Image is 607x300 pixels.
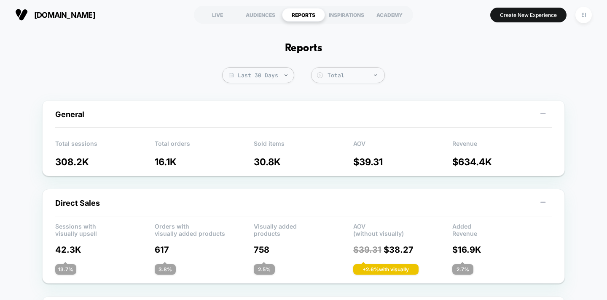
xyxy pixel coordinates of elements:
p: Total sessions [55,140,155,153]
img: Visually logo [15,8,28,21]
p: $ 38.27 [353,245,453,255]
span: [DOMAIN_NAME] [34,11,95,19]
p: AOV [353,140,453,153]
img: end [285,74,287,76]
p: Added Revenue [452,223,552,235]
h1: Reports [285,42,322,55]
p: 758 [254,245,353,255]
p: 617 [155,245,254,255]
img: end [374,74,377,76]
div: 2.5 % [254,264,275,275]
span: General [55,110,84,119]
p: Visually added products [254,223,353,235]
p: Revenue [452,140,552,153]
div: INSPIRATIONS [325,8,368,22]
p: $ 634.4K [452,156,552,167]
p: 30.8K [254,156,353,167]
p: Sessions with visually upsell [55,223,155,235]
div: EI [575,7,592,23]
div: 2.7 % [452,264,473,275]
tspan: $ [319,73,321,77]
button: Create New Experience [490,8,567,22]
div: LIVE [196,8,239,22]
p: $ 16.9K [452,245,552,255]
img: calendar [229,73,234,77]
button: EI [573,6,594,24]
p: AOV (without visually) [353,223,453,235]
div: Total [328,72,380,79]
p: Orders with visually added products [155,223,254,235]
p: Total orders [155,140,254,153]
p: 42.3K [55,245,155,255]
button: [DOMAIN_NAME] [13,8,98,22]
span: $ 39.31 [353,245,381,255]
p: 16.1K [155,156,254,167]
div: + 2.6 % with visually [353,264,419,275]
p: $ 39.31 [353,156,453,167]
div: 13.7 % [55,264,76,275]
div: REPORTS [282,8,325,22]
span: Direct Sales [55,199,100,207]
div: ACADEMY [368,8,411,22]
div: 3.8 % [155,264,176,275]
p: Sold items [254,140,353,153]
span: Last 30 Days [222,67,294,83]
div: AUDIENCES [239,8,282,22]
p: 308.2K [55,156,155,167]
